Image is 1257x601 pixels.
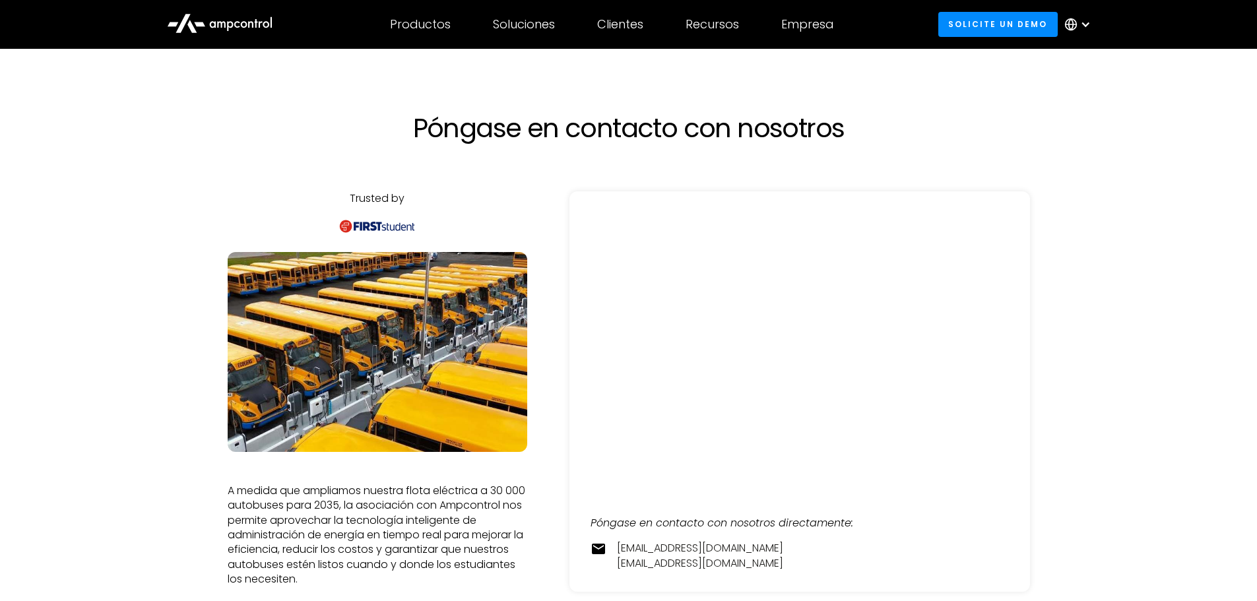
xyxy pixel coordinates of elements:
[597,17,643,32] div: Clientes
[781,17,833,32] div: Empresa
[493,17,555,32] div: Soluciones
[338,112,919,144] h1: Póngase en contacto con nosotros
[938,12,1058,36] a: Solicite un demo
[390,17,451,32] div: Productos
[686,17,739,32] div: Recursos
[591,516,1009,530] div: Póngase en contacto con nosotros directamente:
[617,556,783,571] a: [EMAIL_ADDRESS][DOMAIN_NAME]
[617,541,783,555] a: [EMAIL_ADDRESS][DOMAIN_NAME]
[591,212,1009,463] iframe: Form 0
